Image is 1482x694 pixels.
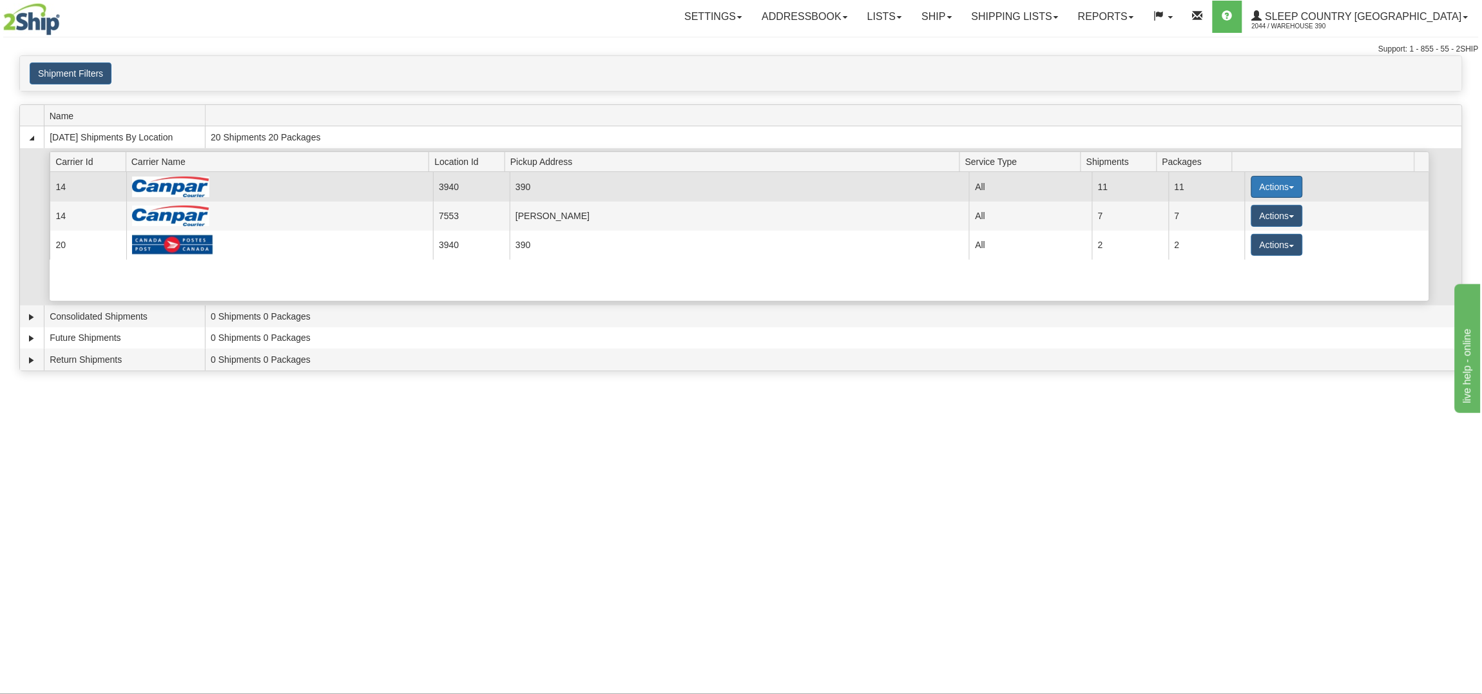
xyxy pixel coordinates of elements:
[25,332,38,345] a: Expand
[44,305,205,327] td: Consolidated Shipments
[433,231,510,260] td: 3940
[1262,11,1462,22] span: Sleep Country [GEOGRAPHIC_DATA]
[30,63,111,84] button: Shipment Filters
[969,172,1092,201] td: All
[25,131,38,144] a: Collapse
[969,231,1092,260] td: All
[858,1,912,33] a: Lists
[205,327,1462,349] td: 0 Shipments 0 Packages
[132,206,209,226] img: Canpar
[50,172,126,201] td: 14
[965,151,1081,171] span: Service Type
[1251,176,1303,198] button: Actions
[510,151,959,171] span: Pickup Address
[44,327,205,349] td: Future Shipments
[434,151,505,171] span: Location Id
[1452,281,1481,412] iframe: chat widget
[1252,20,1349,33] span: 2044 / Warehouse 390
[1092,231,1169,260] td: 2
[433,172,510,201] td: 3940
[1162,151,1233,171] span: Packages
[132,235,213,255] img: Canada Post
[50,106,205,126] span: Name
[433,202,510,231] td: 7553
[1169,202,1246,231] td: 7
[1092,172,1169,201] td: 11
[1251,234,1303,256] button: Actions
[510,231,970,260] td: 390
[44,349,205,371] td: Return Shipments
[205,305,1462,327] td: 0 Shipments 0 Packages
[10,8,119,23] div: live help - online
[1092,202,1169,231] td: 7
[1068,1,1144,33] a: Reports
[50,202,126,231] td: 14
[510,202,970,231] td: [PERSON_NAME]
[1251,205,1303,227] button: Actions
[962,1,1068,33] a: Shipping lists
[25,354,38,367] a: Expand
[675,1,752,33] a: Settings
[1242,1,1478,33] a: Sleep Country [GEOGRAPHIC_DATA] 2044 / Warehouse 390
[3,3,60,35] img: logo2044.jpg
[969,202,1092,231] td: All
[55,151,126,171] span: Carrier Id
[510,172,970,201] td: 390
[1169,231,1246,260] td: 2
[205,349,1462,371] td: 0 Shipments 0 Packages
[1169,172,1246,201] td: 11
[132,177,209,197] img: Canpar
[44,126,205,148] td: [DATE] Shipments By Location
[50,231,126,260] td: 20
[752,1,858,33] a: Addressbook
[205,126,1462,148] td: 20 Shipments 20 Packages
[1086,151,1157,171] span: Shipments
[3,44,1479,55] div: Support: 1 - 855 - 55 - 2SHIP
[131,151,429,171] span: Carrier Name
[25,311,38,323] a: Expand
[912,1,961,33] a: Ship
